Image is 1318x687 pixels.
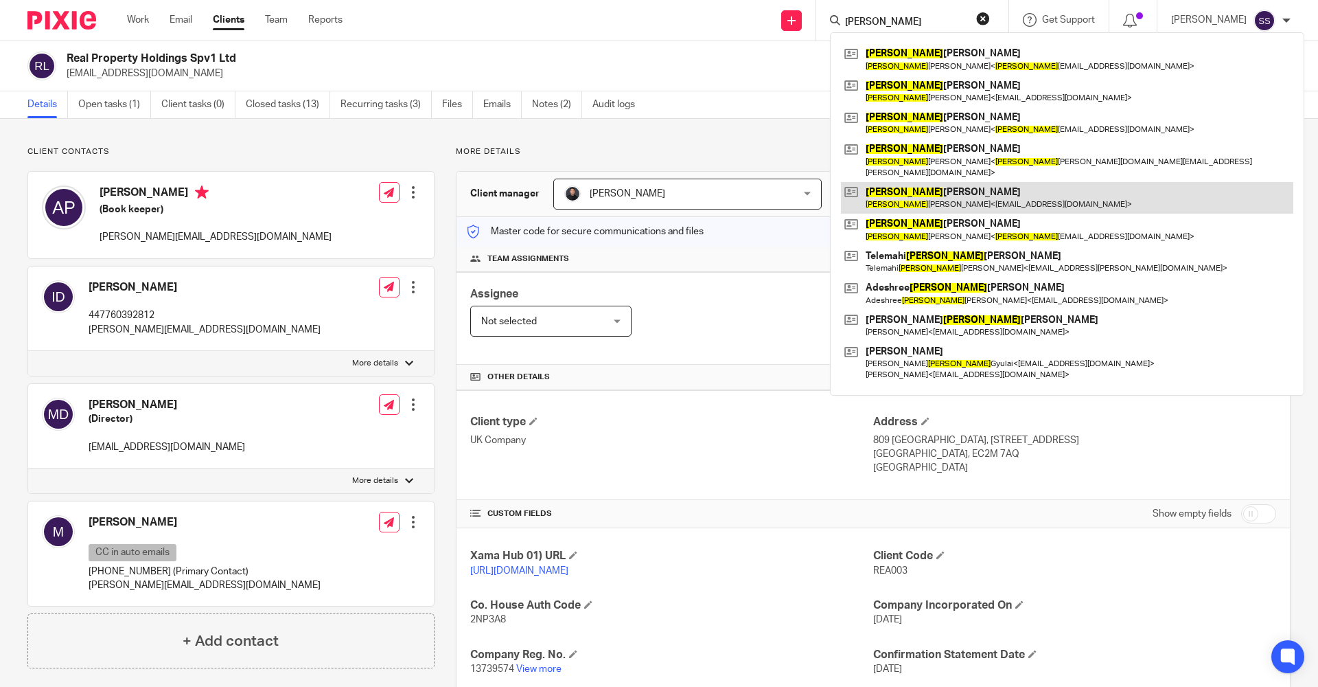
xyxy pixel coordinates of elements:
p: [EMAIL_ADDRESS][DOMAIN_NAME] [67,67,1104,80]
p: [GEOGRAPHIC_DATA], EC2M 7AQ [873,447,1276,461]
span: Get Support [1042,15,1095,25]
span: [DATE] [873,615,902,624]
h4: Address [873,415,1276,429]
a: Client tasks (0) [161,91,235,118]
p: [PERSON_NAME][EMAIL_ADDRESS][DOMAIN_NAME] [89,323,321,337]
h4: Xama Hub 01) URL [470,549,873,563]
i: Primary [195,185,209,199]
a: Closed tasks (13) [246,91,330,118]
h4: Client Code [873,549,1276,563]
a: Details [27,91,68,118]
img: svg%3E [1253,10,1275,32]
h3: Client manager [470,187,540,201]
p: [PERSON_NAME] [1171,13,1247,27]
h4: + Add contact [183,631,279,652]
a: Files [442,91,473,118]
h4: Co. House Auth Code [470,598,873,613]
a: Reports [308,13,343,27]
span: Team assignments [487,254,569,264]
p: [PERSON_NAME][EMAIL_ADDRESS][DOMAIN_NAME] [89,578,321,592]
p: More details [456,146,1291,157]
a: Work [127,13,149,27]
span: [DATE] [873,664,902,674]
span: Other details [487,372,550,383]
p: [GEOGRAPHIC_DATA] [873,461,1276,475]
h5: (Director) [89,412,245,426]
a: Notes (2) [532,91,582,118]
h4: Company Reg. No. [470,648,873,662]
img: svg%3E [42,185,86,229]
p: [PERSON_NAME][EMAIL_ADDRESS][DOMAIN_NAME] [100,230,332,244]
p: 809 [GEOGRAPHIC_DATA], [STREET_ADDRESS] [873,433,1276,447]
a: Clients [213,13,244,27]
a: View more [516,664,562,674]
span: Assignee [470,289,518,300]
span: 13739574 [470,664,514,674]
h4: [PERSON_NAME] [89,280,321,295]
p: CC in auto emails [89,544,176,561]
img: svg%3E [27,52,56,80]
span: REA003 [873,566,907,576]
p: More details [352,475,398,486]
a: Audit logs [592,91,645,118]
input: Search [844,16,967,29]
p: [PHONE_NUMBER] (Primary Contact) [89,565,321,578]
span: Not selected [481,317,537,326]
img: svg%3E [42,280,75,313]
h4: Client type [470,415,873,429]
p: [EMAIL_ADDRESS][DOMAIN_NAME] [89,440,245,454]
h4: [PERSON_NAME] [100,185,332,203]
a: [URL][DOMAIN_NAME] [470,566,568,576]
button: Clear [976,12,990,25]
img: svg%3E [42,515,75,548]
p: 447760392812 [89,308,321,322]
span: 2NP3A8 [470,615,506,624]
a: Emails [483,91,522,118]
label: Show empty fields [1153,507,1232,521]
img: Pixie [27,11,96,30]
a: Open tasks (1) [78,91,151,118]
p: Client contacts [27,146,435,157]
img: My%20Photo.jpg [564,185,581,202]
h2: Real Property Holdings Spv1 Ltd [67,52,897,66]
h5: (Book keeper) [100,203,332,216]
h4: Company Incorporated On [873,598,1276,613]
p: UK Company [470,433,873,447]
a: Email [170,13,192,27]
a: Team [265,13,288,27]
h4: CUSTOM FIELDS [470,508,873,519]
h4: Confirmation Statement Date [873,648,1276,662]
h4: [PERSON_NAME] [89,398,245,412]
img: svg%3E [42,398,75,431]
p: More details [352,358,398,369]
a: Recurring tasks (3) [340,91,432,118]
h4: [PERSON_NAME] [89,515,321,530]
span: [PERSON_NAME] [590,189,665,199]
p: Master code for secure communications and files [467,225,704,238]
